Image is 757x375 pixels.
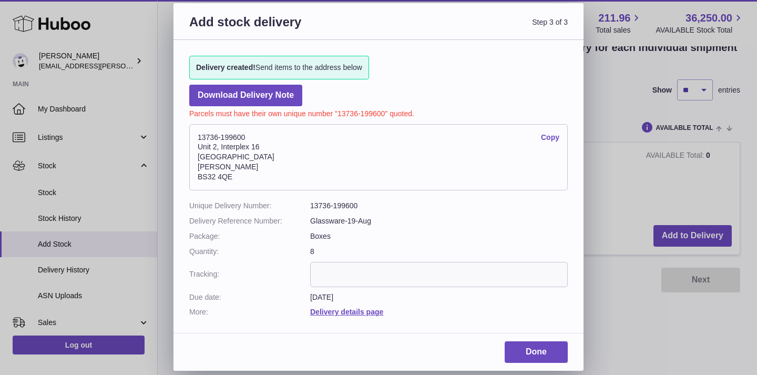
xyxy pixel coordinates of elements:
[310,201,568,211] dd: 13736-199600
[189,247,310,257] dt: Quantity:
[196,63,362,73] span: Send items to the address below
[310,292,568,302] dd: [DATE]
[189,307,310,317] dt: More:
[310,247,568,257] dd: 8
[189,106,568,119] p: Parcels must have their own unique number "13736-199600" quoted.
[310,216,568,226] dd: Glassware-19-Aug
[189,262,310,287] dt: Tracking:
[189,14,378,43] h3: Add stock delivery
[378,14,568,43] span: Step 3 of 3
[189,231,310,241] dt: Package:
[541,133,559,143] a: Copy
[505,341,568,363] a: Done
[189,292,310,302] dt: Due date:
[189,201,310,211] dt: Unique Delivery Number:
[310,231,568,241] dd: Boxes
[310,308,383,316] a: Delivery details page
[189,124,568,190] address: 13736-199600 Unit 2, Interplex 16 [GEOGRAPHIC_DATA] [PERSON_NAME] BS32 4QE
[189,216,310,226] dt: Delivery Reference Number:
[196,63,255,72] strong: Delivery created!
[189,85,302,106] a: Download Delivery Note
